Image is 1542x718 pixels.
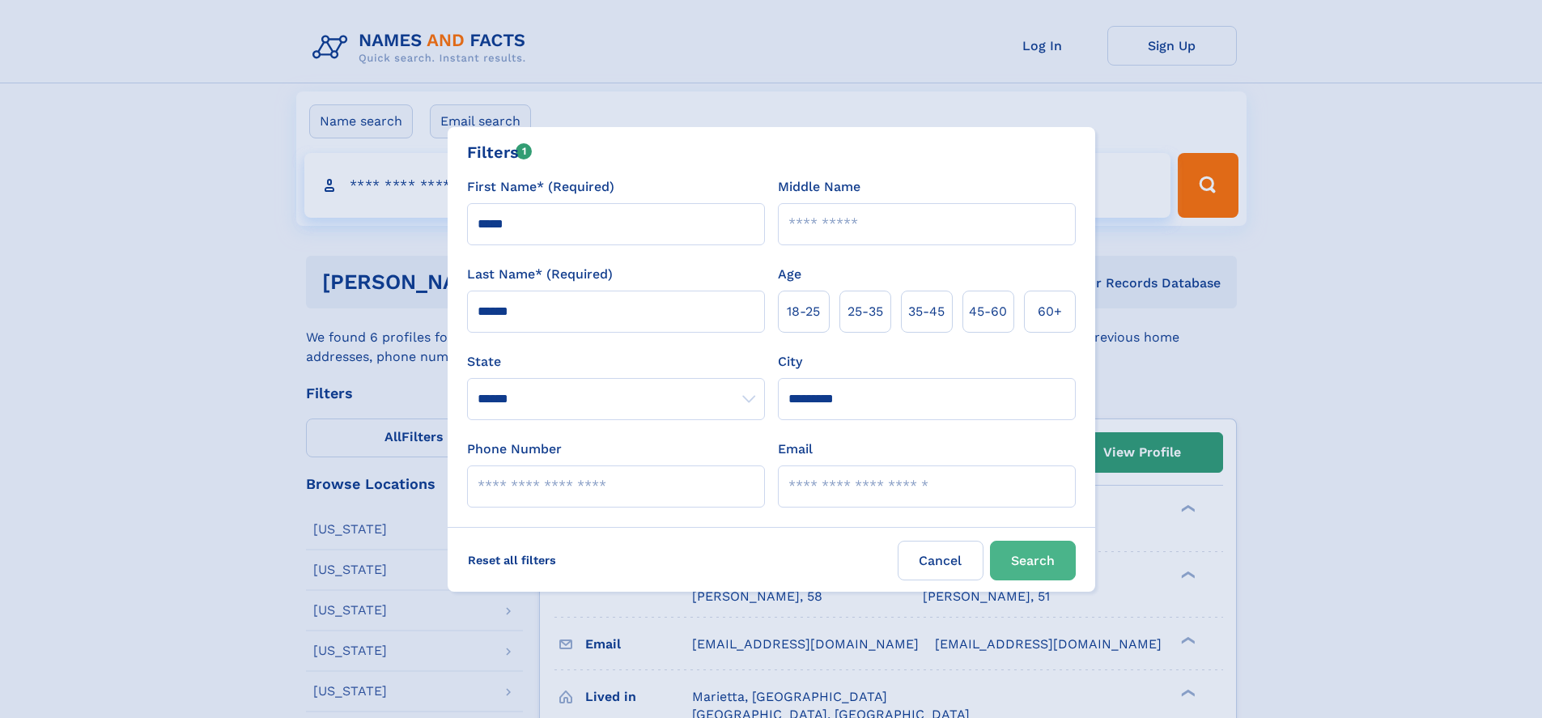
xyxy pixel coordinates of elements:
span: 60+ [1038,302,1062,321]
label: Age [778,265,801,284]
span: 18‑25 [787,302,820,321]
label: Last Name* (Required) [467,265,613,284]
span: 45‑60 [969,302,1007,321]
label: First Name* (Required) [467,177,614,197]
label: City [778,352,802,372]
span: 35‑45 [908,302,945,321]
label: Cancel [898,541,983,580]
label: Reset all filters [457,541,567,580]
span: 25‑35 [847,302,883,321]
label: Email [778,440,813,459]
button: Search [990,541,1076,580]
label: State [467,352,765,372]
label: Phone Number [467,440,562,459]
label: Middle Name [778,177,860,197]
div: Filters [467,140,533,164]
